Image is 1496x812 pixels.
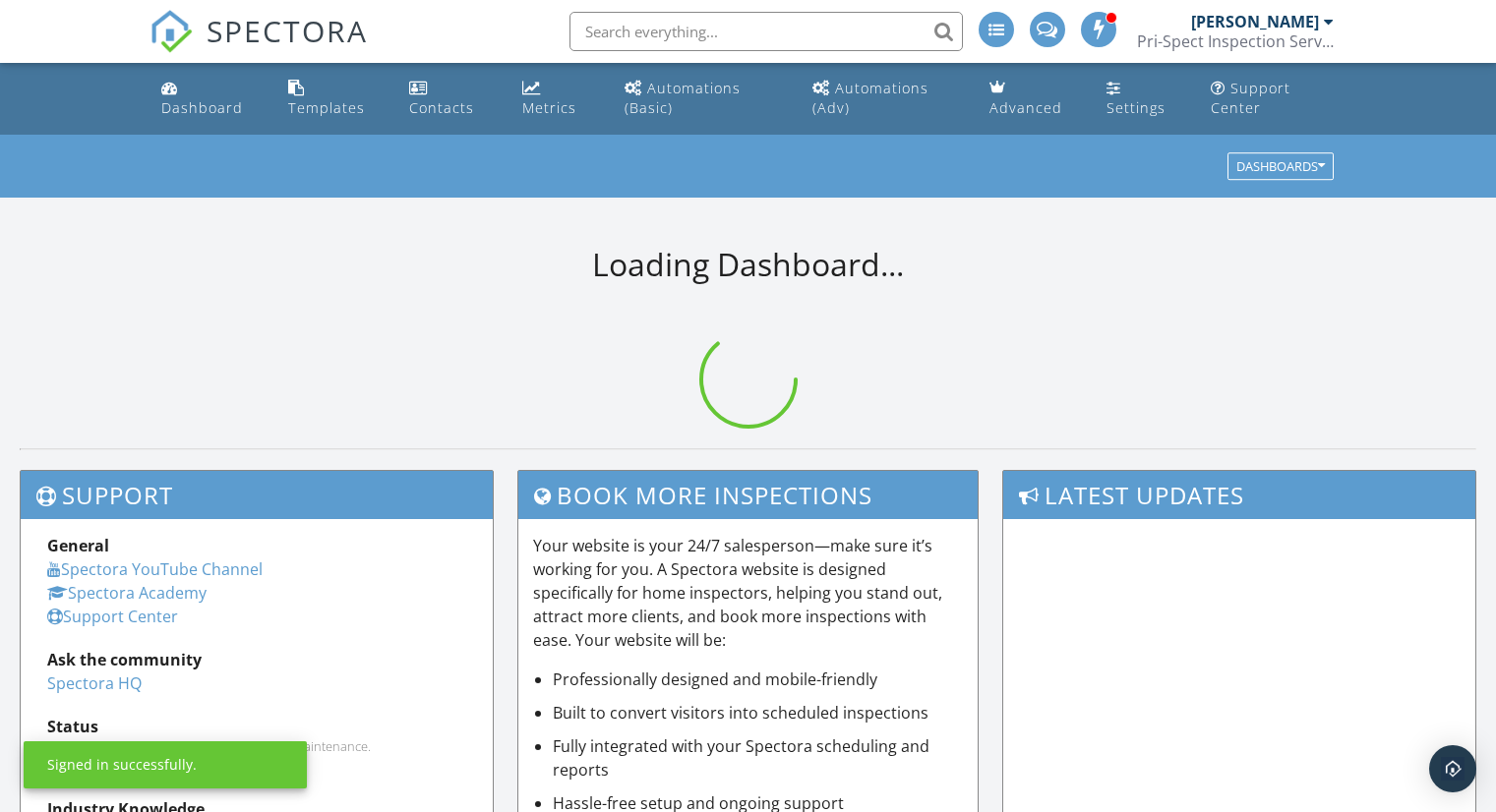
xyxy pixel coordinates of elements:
[1137,31,1334,51] div: Pri-Spect Inspection Services
[553,734,964,782] li: Fully integrated with your Spectora scheduling and reports
[569,12,963,51] input: Search everything...
[522,98,576,117] div: Metrics
[982,71,1083,127] a: Advanced
[21,471,493,519] h3: Support
[812,79,928,117] div: Automations (Adv)
[161,98,243,117] div: Dashboard
[47,648,466,671] div: Ask the community
[1211,79,1290,117] div: Support Center
[280,71,387,127] a: Templates
[514,71,601,127] a: Metrics
[553,667,964,691] li: Professionally designed and mobile-friendly
[47,755,197,775] div: Signed in successfully.
[150,10,193,53] img: The Best Home Inspection Software - Spectora
[47,672,142,694] a: Spectora HQ
[47,535,109,556] strong: General
[518,471,979,519] h3: Book More Inspections
[625,79,741,117] div: Automations (Basic)
[47,715,466,738] div: Status
[805,71,966,127] a: Automations (Advanced)
[1429,745,1476,792] div: Open Intercom Messenger
[288,98,365,117] div: Templates
[153,71,264,127] a: Dashboard
[150,27,368,68] a: SPECTORA
[1107,98,1166,117] div: Settings
[47,558,263,580] a: Spectora YouTube Channel
[1191,12,1319,31] div: [PERSON_NAME]
[1227,153,1334,181] button: Dashboards
[1099,71,1186,127] a: Settings
[1003,471,1475,519] h3: Latest Updates
[533,534,964,652] p: Your website is your 24/7 salesperson—make sure it’s working for you. A Spectora website is desig...
[989,98,1062,117] div: Advanced
[617,71,789,127] a: Automations (Basic)
[401,71,499,127] a: Contacts
[207,10,368,51] span: SPECTORA
[1203,71,1343,127] a: Support Center
[409,98,474,117] div: Contacts
[47,606,178,627] a: Support Center
[1236,160,1325,174] div: Dashboards
[553,701,964,725] li: Built to convert visitors into scheduled inspections
[47,738,466,754] div: Check system performance and scheduled maintenance.
[47,582,207,604] a: Spectora Academy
